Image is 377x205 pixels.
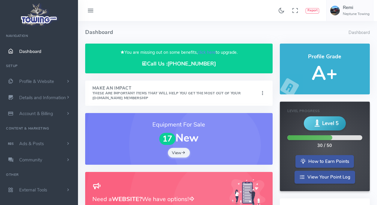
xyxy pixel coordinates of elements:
h4: Call Us : [92,61,265,67]
h5: A+ [287,63,363,84]
img: logo [19,2,59,27]
p: You are missing out on some benefits, to upgrade. [92,49,265,56]
h3: Equipment For Sale [92,120,265,129]
a: View Your Point Log [295,171,355,184]
h1: New [92,132,265,145]
span: 17 [159,133,175,145]
h5: Remi [343,5,370,10]
h6: Neptune Towing [343,12,370,16]
span: Profile & Website [19,78,54,84]
h6: Level Progress [287,109,362,113]
a: View [168,148,190,158]
a: [PHONE_NUMBER] [167,60,216,67]
b: WEBSITE? [112,195,142,203]
li: Dashboard [349,29,370,36]
span: Community [19,157,42,163]
h4: Make An Impact [92,86,259,100]
a: How to Earn Points [295,155,354,168]
button: Report [306,8,319,14]
small: These are important items that will help you get the most out of your [DOMAIN_NAME] Membership [92,91,241,100]
a: click here [198,49,216,55]
h3: Need a We have options! [92,194,222,204]
span: Level 5 [322,120,339,127]
h4: Dashboard [85,21,349,44]
span: Ads & Posts [19,141,44,147]
div: 30 / 50 [317,142,332,149]
img: user-image [330,6,340,15]
span: External Tools [19,187,47,193]
span: Account & Billing [19,111,53,117]
h4: Profile Grade [287,54,363,60]
span: Dashboard [19,48,41,54]
span: Details and Information [19,95,66,101]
